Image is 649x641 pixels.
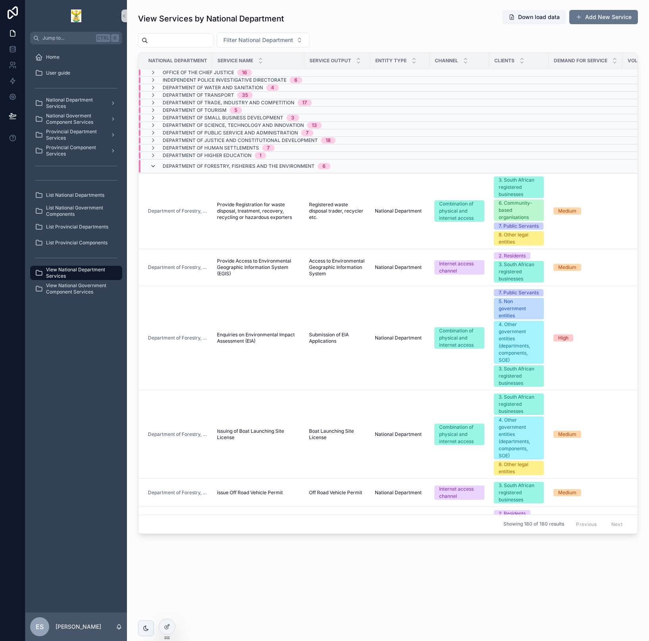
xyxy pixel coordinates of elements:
[553,334,618,342] a: High
[434,327,484,349] a: Combination of physical and internet access
[138,13,284,24] h1: View Services by National Department
[494,289,544,387] a: 7. Public Servants5. Non government entities4. Other government entities (departments, components...
[242,69,247,76] div: 16
[499,261,539,282] div: 3. South African registered businesses
[163,107,227,113] span: Department of Tourism
[494,510,544,540] a: 2. Residents3. South African registered businesses
[217,428,300,441] a: Issuing of Boat Launching Site License
[217,58,253,64] span: Service Name
[375,208,422,214] span: National Department
[499,416,539,459] div: 4. Other government entities (departments, components, SOE)
[499,393,539,415] div: 3. South African registered businesses
[259,152,261,159] div: 1
[217,258,300,277] span: Provide Access to Environmental Geographic Information System (EGIS)
[242,92,248,98] div: 35
[375,335,422,341] span: National Department
[163,122,304,129] span: Department of Science, Technology and Innovation
[30,236,122,250] a: List Provincial Components
[163,130,298,136] span: Department of Public Service and Administration
[163,69,234,76] span: Office of the Chief Justice
[502,10,566,24] button: Down load data
[375,489,425,496] a: National Department
[553,489,618,496] a: Medium
[30,188,122,202] a: List National Departments
[46,113,104,125] span: National Goverment Component Services
[217,489,283,496] span: issue Off Road Vehicle Permit
[439,486,480,500] div: Internet access channel
[30,266,122,280] a: View National Department Services
[439,424,480,445] div: Combination of physical and internet access
[553,207,618,215] a: Medium
[46,267,114,279] span: View National Department Services
[499,200,539,221] div: 6. Community-based organisations
[553,264,618,271] a: Medium
[499,223,539,230] div: 7. Public Servants
[558,264,576,271] div: Medium
[499,461,539,475] div: 8. Other legal entities
[112,35,118,41] span: K
[434,200,484,222] a: Combination of physical and internet access
[499,252,526,259] div: 2. Residents
[375,431,422,438] span: National Department
[46,144,104,157] span: Provincial Component Services
[56,623,101,631] p: [PERSON_NAME]
[375,208,425,214] a: National Department
[499,321,539,364] div: 4. Other government entities (departments, components, SOE)
[30,66,122,80] a: User guide
[309,428,365,441] a: Boat Launching Site License
[148,335,207,341] a: Department of Forestry, Fisheries and the Environment
[46,282,114,295] span: View National Government Component Services
[163,100,294,106] span: Department of Trade, Industry and Competition
[217,202,300,221] a: Provide Registration for waste disposal, treatment, recovery, recycling or hazardous exporters
[435,58,458,64] span: Channel
[309,202,365,221] a: Registered waste disposal trader, recycler etc.
[148,208,207,214] a: Department of Forestry, Fisheries and the Environment
[503,521,564,528] span: Showing 180 of 180 results
[71,10,81,22] img: App logo
[148,264,207,271] a: Department of Forestry, Fisheries and the Environment
[163,152,252,159] span: Department of Higher Education
[309,58,351,64] span: Service Output
[217,33,309,48] button: Select Button
[30,112,122,126] a: National Goverment Component Services
[30,282,122,296] a: View National Government Component Services
[163,92,234,98] span: Department of Transport
[217,332,300,344] a: Enquiries on Environmental Impact Assessment (EIA)
[46,70,70,76] span: User guide
[148,489,207,496] span: Department of Forestry, Fisheries and the Environment
[434,424,484,445] a: Combination of physical and internet access
[499,289,539,296] div: 7. Public Servants
[163,137,318,144] span: Department of Justice and Constitutional Development
[434,260,484,274] a: Internet access channel
[499,365,539,387] div: 3. South African registered businesses
[46,224,108,230] span: List Provincial Departments
[30,96,122,110] a: National Department Services
[302,100,307,106] div: 17
[46,97,104,109] span: National Department Services
[271,84,274,91] div: 4
[163,84,263,91] span: Department of Water and Sanitation
[46,129,104,141] span: Provincial Department Services
[267,145,270,151] div: 7
[163,163,315,169] span: Department of Forestry, Fisheries and the Environment
[30,50,122,64] a: Home
[309,489,362,496] span: Off Road Vehicle Permit
[42,35,93,41] span: Jump to...
[569,10,638,24] button: Add New Service
[306,130,309,136] div: 7
[375,335,425,341] a: National Department
[499,510,526,517] div: 2. Residents
[30,220,122,234] a: List Provincial Departments
[148,431,207,438] a: Department of Forestry, Fisheries and the Environment
[375,264,422,271] span: National Department
[30,32,122,44] button: Jump to...CtrlK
